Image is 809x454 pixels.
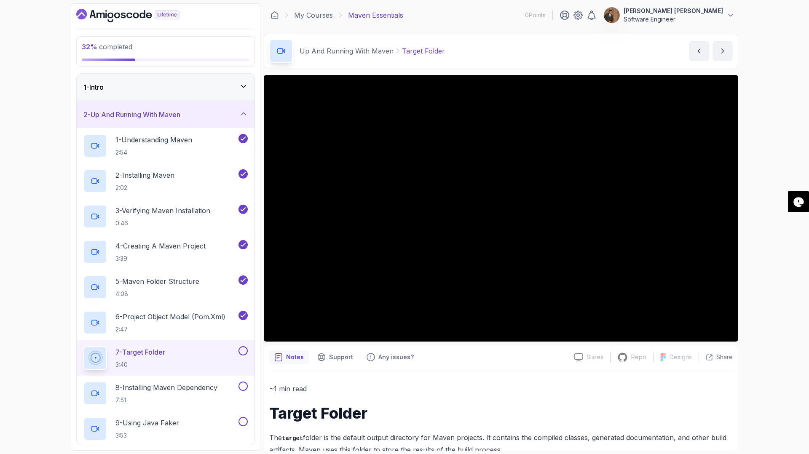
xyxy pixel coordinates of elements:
a: Dashboard [271,11,279,19]
p: Share [716,353,733,361]
p: Target Folder [402,46,445,56]
button: Share [699,353,733,361]
p: Notes [286,353,304,361]
iframe: 7 - Target folder [264,75,738,342]
p: Software Engineer [624,15,723,24]
button: 7-Target Folder3:40 [83,346,248,370]
a: My Courses [294,10,333,20]
button: previous content [689,41,709,61]
p: 3:40 [115,361,165,369]
img: user profile image [604,7,620,23]
p: [PERSON_NAME] [PERSON_NAME] [624,7,723,15]
span: completed [82,43,132,51]
button: notes button [269,350,309,364]
button: 5-Maven Folder Structure4:08 [83,275,248,299]
p: 3:39 [115,254,206,263]
button: 4-Creating A Maven Project3:39 [83,240,248,264]
p: 9 - Using Java Faker [115,418,179,428]
p: 2:54 [115,148,192,157]
p: Repo [631,353,646,361]
button: user profile image[PERSON_NAME] [PERSON_NAME]Software Engineer [603,7,735,24]
p: Slides [587,353,603,361]
p: 1 - Understanding Maven [115,135,192,145]
button: 1-Understanding Maven2:54 [83,134,248,158]
button: 6-Project Object Model (pom.xml)2:47 [83,311,248,334]
button: next content [713,41,733,61]
p: Support [329,353,353,361]
button: 2-Installing Maven2:02 [83,169,248,193]
button: 1-Intro [77,74,254,101]
h3: 2 - Up And Running With Maven [83,109,180,120]
span: 32 % [82,43,97,51]
p: 0:46 [115,219,210,227]
button: 9-Using Java Faker3:53 [83,417,248,441]
button: 2-Up And Running With Maven [77,101,254,128]
p: Any issues? [378,353,414,361]
p: Up And Running With Maven [300,46,394,56]
code: target [282,435,303,442]
p: 4 - Creating A Maven Project [115,241,206,251]
button: Feedback button [362,350,419,364]
p: 6 - Project Object Model (pom.xml) [115,312,225,322]
p: Designs [670,353,692,361]
button: 8-Installing Maven Dependency7:51 [83,382,248,405]
p: 2:47 [115,325,225,334]
h1: Target Folder [269,405,733,422]
h3: 1 - Intro [83,82,104,92]
p: 2:02 [115,184,174,192]
p: ~1 min read [269,383,733,395]
p: 3:53 [115,431,179,440]
p: 4:08 [115,290,199,298]
p: 0 Points [525,11,546,19]
p: Maven Essentials [348,10,403,20]
p: 3 - Verifying Maven Installation [115,206,210,216]
button: 3-Verifying Maven Installation0:46 [83,205,248,228]
p: 5 - Maven Folder Structure [115,276,199,286]
a: Dashboard [76,9,199,22]
button: Support button [312,350,358,364]
p: 7:51 [115,396,217,404]
p: 7 - Target Folder [115,347,165,357]
p: 8 - Installing Maven Dependency [115,382,217,393]
p: 2 - Installing Maven [115,170,174,180]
